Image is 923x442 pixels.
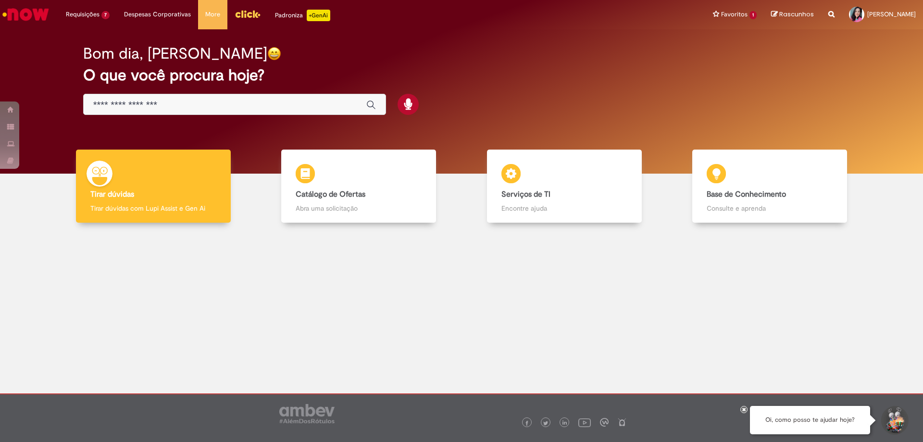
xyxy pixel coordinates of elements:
img: logo_footer_workplace.png [600,418,609,427]
p: Encontre ajuda [501,203,627,213]
a: Catálogo de Ofertas Abra uma solicitação [256,150,462,223]
p: Tirar dúvidas com Lupi Assist e Gen Ai [90,203,216,213]
img: ServiceNow [1,5,50,24]
h2: O que você procura hoje? [83,67,840,84]
span: Rascunhos [779,10,814,19]
b: Tirar dúvidas [90,189,134,199]
b: Serviços de TI [501,189,550,199]
img: logo_footer_twitter.png [543,421,548,426]
p: Consulte e aprenda [707,203,833,213]
span: 7 [101,11,110,19]
span: Requisições [66,10,100,19]
p: +GenAi [307,10,330,21]
span: 1 [749,11,757,19]
button: Iniciar Conversa de Suporte [880,406,909,435]
a: Tirar dúvidas Tirar dúvidas com Lupi Assist e Gen Ai [50,150,256,223]
a: Rascunhos [771,10,814,19]
img: happy-face.png [267,47,281,61]
img: logo_footer_naosei.png [618,418,626,427]
a: Serviços de TI Encontre ajuda [461,150,667,223]
img: logo_footer_linkedin.png [562,420,567,426]
span: Favoritos [721,10,748,19]
b: Base de Conhecimento [707,189,786,199]
span: More [205,10,220,19]
div: Oi, como posso te ajudar hoje? [750,406,870,434]
img: logo_footer_youtube.png [578,416,591,429]
img: click_logo_yellow_360x200.png [235,7,261,21]
span: [PERSON_NAME] [867,10,916,18]
div: Padroniza [275,10,330,21]
h2: Bom dia, [PERSON_NAME] [83,45,267,62]
img: logo_footer_facebook.png [524,421,529,426]
a: Base de Conhecimento Consulte e aprenda [667,150,873,223]
p: Abra uma solicitação [296,203,422,213]
img: logo_footer_ambev_rotulo_gray.png [279,404,335,423]
span: Despesas Corporativas [124,10,191,19]
b: Catálogo de Ofertas [296,189,365,199]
